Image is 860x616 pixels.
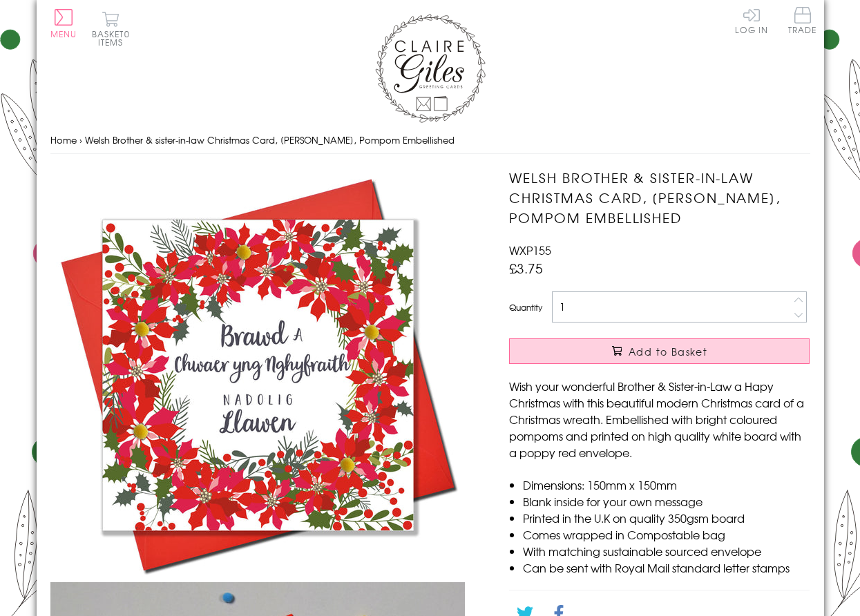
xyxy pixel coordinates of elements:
[85,133,455,146] span: Welsh Brother & sister-in-law Christmas Card, [PERSON_NAME], Pompom Embellished
[92,11,130,46] button: Basket0 items
[629,345,707,358] span: Add to Basket
[509,168,810,227] h1: Welsh Brother & sister-in-law Christmas Card, [PERSON_NAME], Pompom Embellished
[375,14,486,123] img: Claire Giles Greetings Cards
[523,477,810,493] li: Dimensions: 150mm x 150mm
[50,133,77,146] a: Home
[735,7,768,34] a: Log In
[50,168,465,582] img: Welsh Brother & sister-in-law Christmas Card, Nadolig Llawen, Pompom Embellished
[509,378,810,461] p: Wish your wonderful Brother & Sister-in-Law a Hapy Christmas with this beautiful modern Christmas...
[509,242,551,258] span: WXP155
[79,133,82,146] span: ›
[50,126,810,155] nav: breadcrumbs
[50,9,77,38] button: Menu
[788,7,817,34] span: Trade
[523,543,810,559] li: With matching sustainable sourced envelope
[509,258,543,278] span: £3.75
[50,28,77,40] span: Menu
[523,526,810,543] li: Comes wrapped in Compostable bag
[523,493,810,510] li: Blank inside for your own message
[523,559,810,576] li: Can be sent with Royal Mail standard letter stamps
[788,7,817,37] a: Trade
[523,510,810,526] li: Printed in the U.K on quality 350gsm board
[509,338,810,364] button: Add to Basket
[509,301,542,314] label: Quantity
[98,28,130,48] span: 0 items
